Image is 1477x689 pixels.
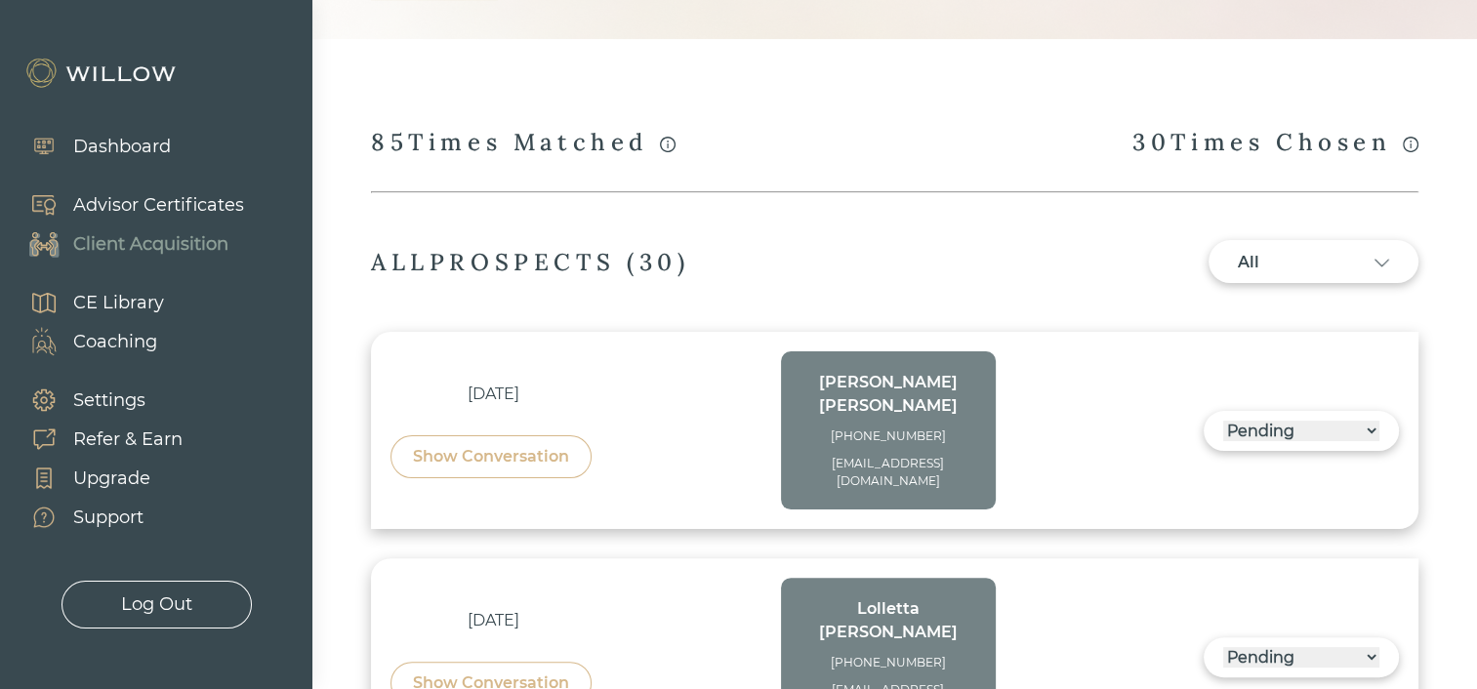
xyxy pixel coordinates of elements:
[73,290,164,316] div: CE Library
[73,466,150,492] div: Upgrade
[10,381,183,420] a: Settings
[73,426,183,453] div: Refer & Earn
[800,427,976,445] div: [PHONE_NUMBER]
[1132,127,1418,160] div: 30 Times Chosen
[1403,137,1418,152] span: info-circle
[10,420,183,459] a: Refer & Earn
[1238,251,1316,274] div: All
[73,134,171,160] div: Dashboard
[371,247,689,277] div: ALL PROSPECTS ( 30 )
[10,185,244,224] a: Advisor Certificates
[10,127,171,166] a: Dashboard
[390,383,596,406] div: [DATE]
[73,192,244,219] div: Advisor Certificates
[73,329,157,355] div: Coaching
[800,455,976,490] div: [EMAIL_ADDRESS][DOMAIN_NAME]
[10,283,164,322] a: CE Library
[413,445,569,468] div: Show Conversation
[10,224,244,263] a: Client Acquisition
[73,505,144,531] div: Support
[390,609,596,632] div: [DATE]
[800,597,976,644] div: Lolletta [PERSON_NAME]
[10,459,183,498] a: Upgrade
[800,654,976,671] div: [PHONE_NUMBER]
[121,591,192,618] div: Log Out
[73,387,145,414] div: Settings
[10,322,164,361] a: Coaching
[660,137,676,152] span: info-circle
[371,127,676,160] div: 85 Times Matched
[800,371,976,418] div: [PERSON_NAME] [PERSON_NAME]
[73,231,228,258] div: Client Acquisition
[24,58,181,89] img: Willow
